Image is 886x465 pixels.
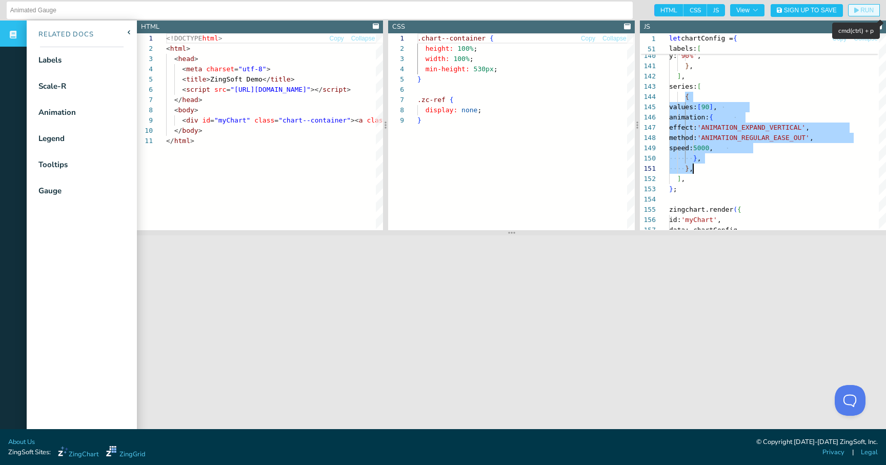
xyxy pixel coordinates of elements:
[654,4,725,16] div: checkbox-group
[669,216,681,224] span: id:
[697,134,809,141] span: 'ANIMATION_REGULAR_EASE_OUT'
[388,105,404,115] div: 8
[458,45,474,52] span: 100%
[166,34,202,42] span: <!DOCTYPE
[141,22,159,32] div: HTML
[202,116,210,124] span: id
[640,112,656,123] div: 146
[186,86,210,93] span: script
[182,65,186,73] span: <
[426,65,470,73] span: min-height:
[580,34,596,44] button: Copy
[854,35,878,42] span: Collapse
[640,225,656,235] div: 157
[669,124,697,131] span: effect:
[186,75,206,83] span: title
[38,159,68,171] div: Tooltips
[263,75,271,83] span: </
[640,51,656,61] div: 140
[38,133,65,145] div: Legend
[681,34,733,42] span: chartConfig =
[194,106,198,114] span: >
[106,446,145,459] a: ZingGrid
[669,34,681,42] span: let
[174,106,178,114] span: <
[186,65,202,73] span: meta
[640,153,656,164] div: 150
[311,86,323,93] span: ></
[351,116,359,124] span: ><
[681,72,685,80] span: ,
[367,116,387,124] span: class
[822,448,844,457] a: Privacy
[182,116,186,124] span: <
[137,54,153,64] div: 3
[835,385,865,416] iframe: Toggle Customer Support
[654,4,683,16] span: HTML
[832,35,847,42] span: Copy
[681,175,685,183] span: ,
[206,75,210,83] span: >
[38,80,66,92] div: Scale-R
[640,215,656,225] div: 156
[685,93,689,100] span: {
[640,44,656,54] span: 51
[669,83,697,90] span: series:
[697,45,701,52] span: [
[736,7,758,13] span: View
[137,95,153,105] div: 7
[8,437,35,447] a: About Us
[644,22,650,32] div: JS
[178,55,194,63] span: head
[494,65,498,73] span: ;
[347,86,351,93] span: >
[709,113,713,121] span: {
[669,52,677,59] span: y:
[174,55,178,63] span: <
[640,194,656,205] div: 154
[677,72,681,80] span: ]
[291,75,295,83] span: >
[693,154,697,162] span: }
[669,103,697,111] span: values:
[58,446,98,459] a: ZingChart
[417,96,446,104] span: .zc-ref
[669,185,673,193] span: }
[137,136,153,146] div: 11
[166,137,174,145] span: </
[852,448,854,457] span: |
[388,95,404,105] div: 7
[10,2,629,18] input: Untitled Demo
[677,175,681,183] span: ]
[581,35,595,42] span: Copy
[194,55,198,63] span: >
[470,55,474,63] span: ;
[388,64,404,74] div: 4
[38,107,76,118] div: Animation
[174,127,183,134] span: </
[182,96,198,104] span: head
[860,7,874,13] span: RUN
[640,164,656,174] div: 151
[677,52,697,59] span: '90%'
[214,116,250,124] span: "myChart"
[640,61,656,71] div: 141
[673,185,677,193] span: ;
[490,34,494,42] span: {
[832,34,847,44] button: Copy
[838,27,874,35] span: cmd(ctrl) + p
[274,116,278,124] span: =
[137,44,153,54] div: 2
[210,75,263,83] span: ZingSoft Demo
[388,44,404,54] div: 2
[640,102,656,112] div: 145
[697,52,701,59] span: ,
[388,85,404,95] div: 6
[474,45,478,52] span: ;
[697,154,701,162] span: ,
[8,448,51,457] span: ZingSoft Sites:
[182,86,186,93] span: <
[669,134,697,141] span: method:
[701,103,709,111] span: 90
[713,103,717,111] span: ,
